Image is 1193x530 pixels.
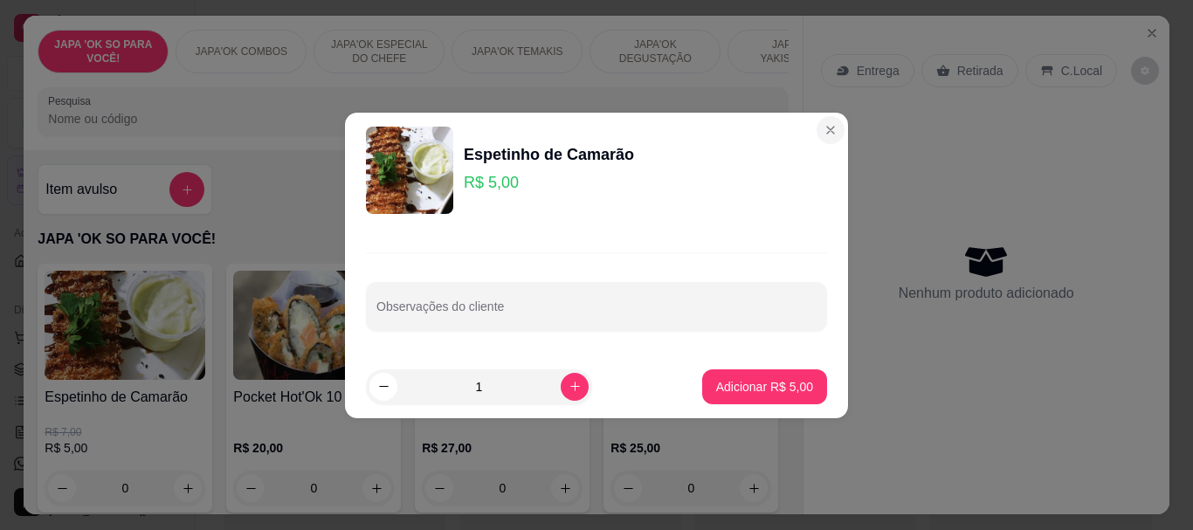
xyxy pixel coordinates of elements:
button: decrease-product-quantity [369,373,397,401]
input: Observações do cliente [376,305,817,322]
button: Close [817,116,845,144]
button: Adicionar R$ 5,00 [702,369,827,404]
button: increase-product-quantity [561,373,589,401]
p: Adicionar R$ 5,00 [716,378,813,396]
p: R$ 5,00 [464,170,634,195]
img: product-image [366,127,453,214]
div: Espetinho de Camarão [464,142,634,167]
